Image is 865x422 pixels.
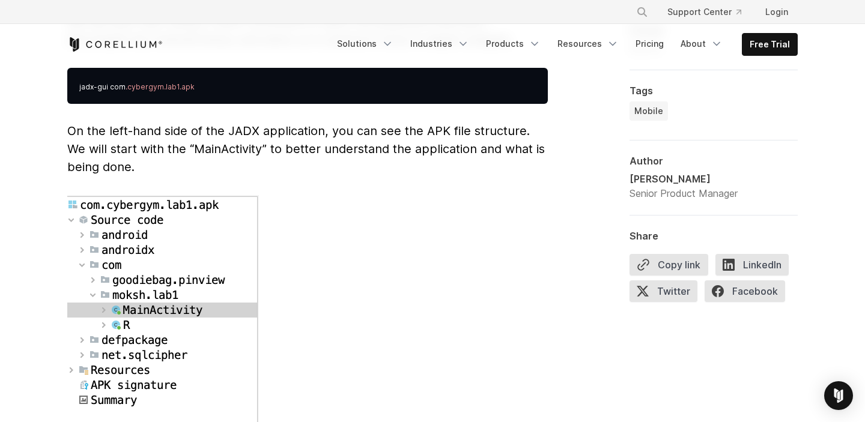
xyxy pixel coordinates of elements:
div: Share [630,230,798,242]
button: Copy link [630,254,708,276]
span: On the left-hand side of the JADX application, you can see the APK file structure. We will start ... [67,124,545,174]
div: [PERSON_NAME] [630,172,738,186]
span: LinkedIn [715,254,789,276]
div: Navigation Menu [622,1,798,23]
a: Pricing [628,33,671,55]
div: Navigation Menu [330,33,798,56]
a: Industries [403,33,476,55]
span: .cybergym.lab1.apk [126,82,195,91]
a: Solutions [330,33,401,55]
span: Mobile [634,105,663,117]
a: Corellium Home [67,37,163,52]
a: Facebook [705,280,792,307]
a: Support Center [658,1,751,23]
a: LinkedIn [715,254,796,280]
a: Resources [550,33,626,55]
a: About [673,33,730,55]
a: Mobile [630,101,668,121]
span: jadx-gui com [79,82,126,91]
div: Author [630,155,798,167]
a: Twitter [630,280,705,307]
div: Tags [630,85,798,97]
span: Twitter [630,280,697,302]
button: Search [631,1,653,23]
div: Senior Product Manager [630,186,738,200]
div: Open Intercom Messenger [824,381,853,410]
a: Login [756,1,798,23]
a: Products [479,33,548,55]
span: Facebook [705,280,785,302]
a: Free Trial [742,34,797,55]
